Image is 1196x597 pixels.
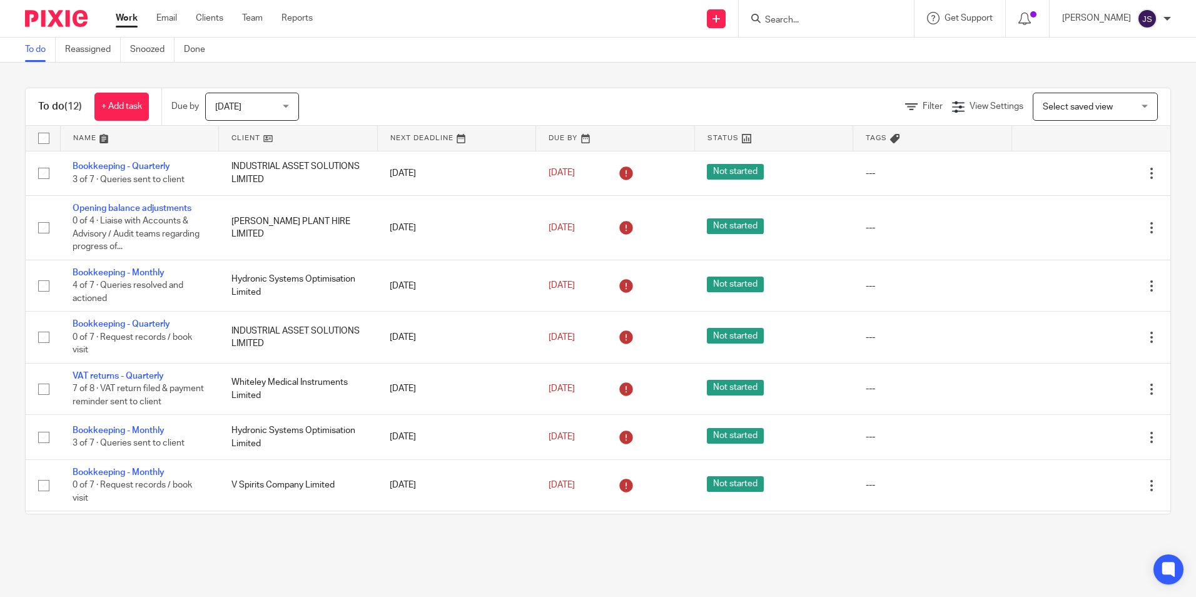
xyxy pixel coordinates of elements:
span: View Settings [970,102,1023,111]
a: Snoozed [130,38,175,62]
a: Bookkeeping - Monthly [73,268,165,277]
a: Reports [281,12,313,24]
span: 3 of 7 · Queries sent to client [73,175,185,184]
td: INDUSTRIAL ASSET SOLUTIONS LIMITED [219,151,378,195]
span: 0 of 4 · Liaise with Accounts & Advisory / Audit teams regarding progress of... [73,217,200,252]
span: [DATE] [549,481,575,489]
td: Hydronic Systems Optimisation Limited [219,415,378,459]
span: [DATE] [549,333,575,342]
span: Not started [707,164,764,180]
td: [DATE] [377,363,536,414]
a: Bookkeeping - Monthly [73,426,165,435]
td: [PERSON_NAME] PLANT HIRE LIMITED [219,195,378,260]
span: 0 of 7 · Request records / book visit [73,481,192,503]
td: [DATE] [377,151,536,195]
a: + Add task [94,93,149,121]
span: Not started [707,380,764,395]
td: [DATE] [377,260,536,311]
div: --- [866,167,1000,180]
a: VAT returns - Quarterly [73,372,164,380]
span: 0 of 7 · Request records / book visit [73,333,192,355]
a: Done [184,38,215,62]
span: 7 of 8 · VAT return filed & payment reminder sent to client [73,384,204,406]
div: --- [866,431,1000,443]
div: --- [866,382,1000,395]
a: Email [156,12,177,24]
span: Filter [923,102,943,111]
td: [DATE] [377,312,536,363]
td: INDUSTRIAL ASSET SOLUTIONS LIMITED [219,312,378,363]
p: [PERSON_NAME] [1062,12,1131,24]
span: [DATE] [549,432,575,441]
span: [DATE] [549,223,575,232]
div: --- [866,222,1000,234]
span: Get Support [945,14,993,23]
span: [DATE] [549,169,575,178]
td: Whiteley Medical Instruments Limited [219,363,378,414]
a: Clients [196,12,223,24]
span: Not started [707,277,764,292]
td: Hydronic Systems Optimisation Limited [219,260,378,311]
td: [DATE] [377,459,536,511]
span: 3 of 7 · Queries sent to client [73,439,185,448]
a: To do [25,38,56,62]
span: Select saved view [1043,103,1113,111]
span: [DATE] [549,282,575,290]
span: [DATE] [549,384,575,393]
span: [DATE] [215,103,241,111]
td: V Spirits Company Limited [219,459,378,511]
span: Tags [866,135,887,141]
a: Team [242,12,263,24]
td: [DATE] [377,511,536,563]
a: Bookkeeping - Monthly [73,468,165,477]
span: 4 of 7 · Queries resolved and actioned [73,282,183,304]
span: Not started [707,428,764,444]
img: Pixie [25,10,88,27]
input: Search [764,15,876,26]
a: Work [116,12,138,24]
td: [DATE] [377,415,536,459]
span: Not started [707,328,764,344]
div: --- [866,280,1000,292]
div: --- [866,331,1000,344]
span: Not started [707,476,764,492]
img: svg%3E [1137,9,1157,29]
td: [DATE] [377,195,536,260]
a: Bookkeeping - Quarterly [73,162,170,171]
a: Opening balance adjustments [73,204,191,213]
span: Not started [707,218,764,234]
a: Bookkeeping - Quarterly [73,320,170,329]
p: Due by [171,100,199,113]
h1: To do [38,100,82,113]
a: Reassigned [65,38,121,62]
div: --- [866,479,1000,491]
span: (12) [64,101,82,111]
td: [PERSON_NAME] PLANT HIRE LIMITED [219,511,378,563]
